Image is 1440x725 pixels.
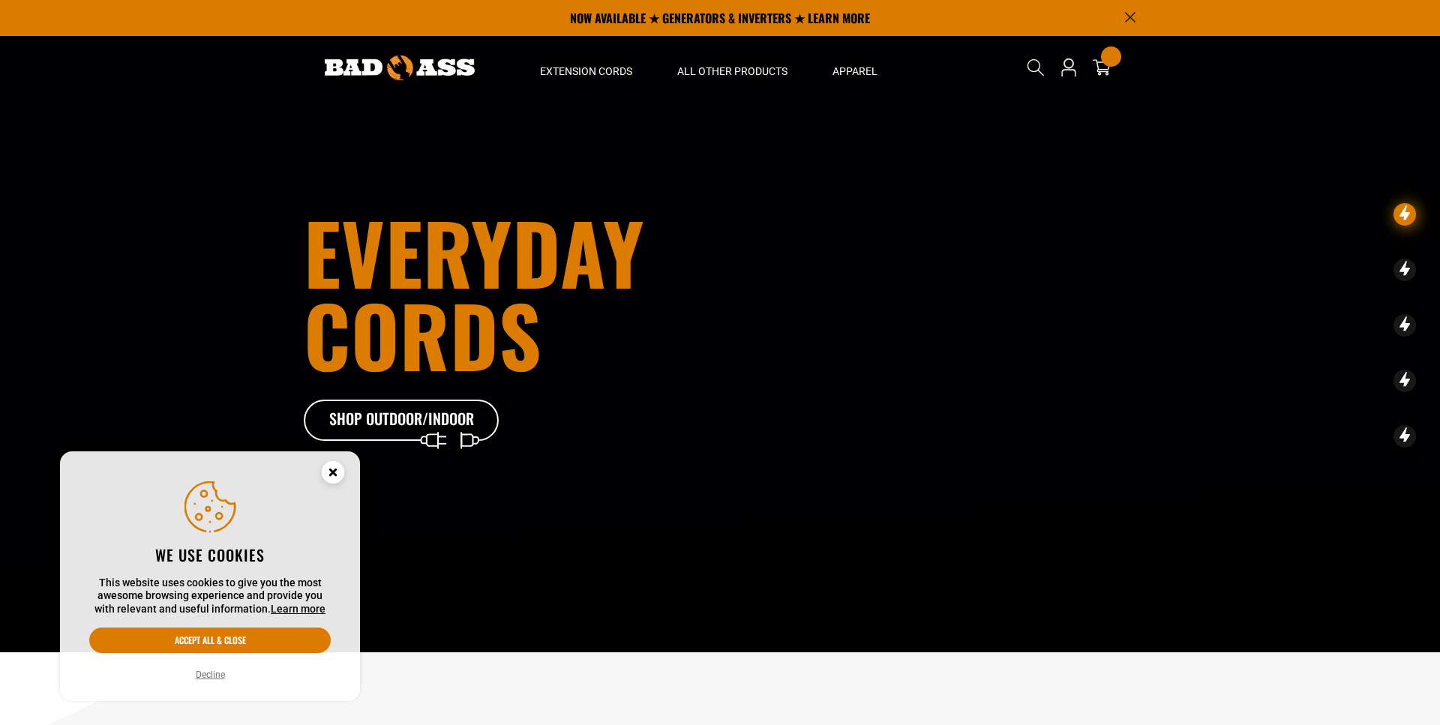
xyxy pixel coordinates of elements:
[191,667,229,682] button: Decline
[1024,55,1048,79] summary: Search
[60,451,360,702] aside: Cookie Consent
[89,628,331,653] button: Accept all & close
[271,603,325,615] a: Learn more
[655,36,810,99] summary: All Other Products
[304,211,803,376] h1: Everyday cords
[304,400,499,442] a: Shop Outdoor/Indoor
[517,36,655,99] summary: Extension Cords
[810,36,900,99] summary: Apparel
[89,545,331,565] h2: We use cookies
[325,55,475,80] img: Bad Ass Extension Cords
[540,64,632,78] span: Extension Cords
[677,64,787,78] span: All Other Products
[832,64,877,78] span: Apparel
[89,577,331,616] p: This website uses cookies to give you the most awesome browsing experience and provide you with r...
